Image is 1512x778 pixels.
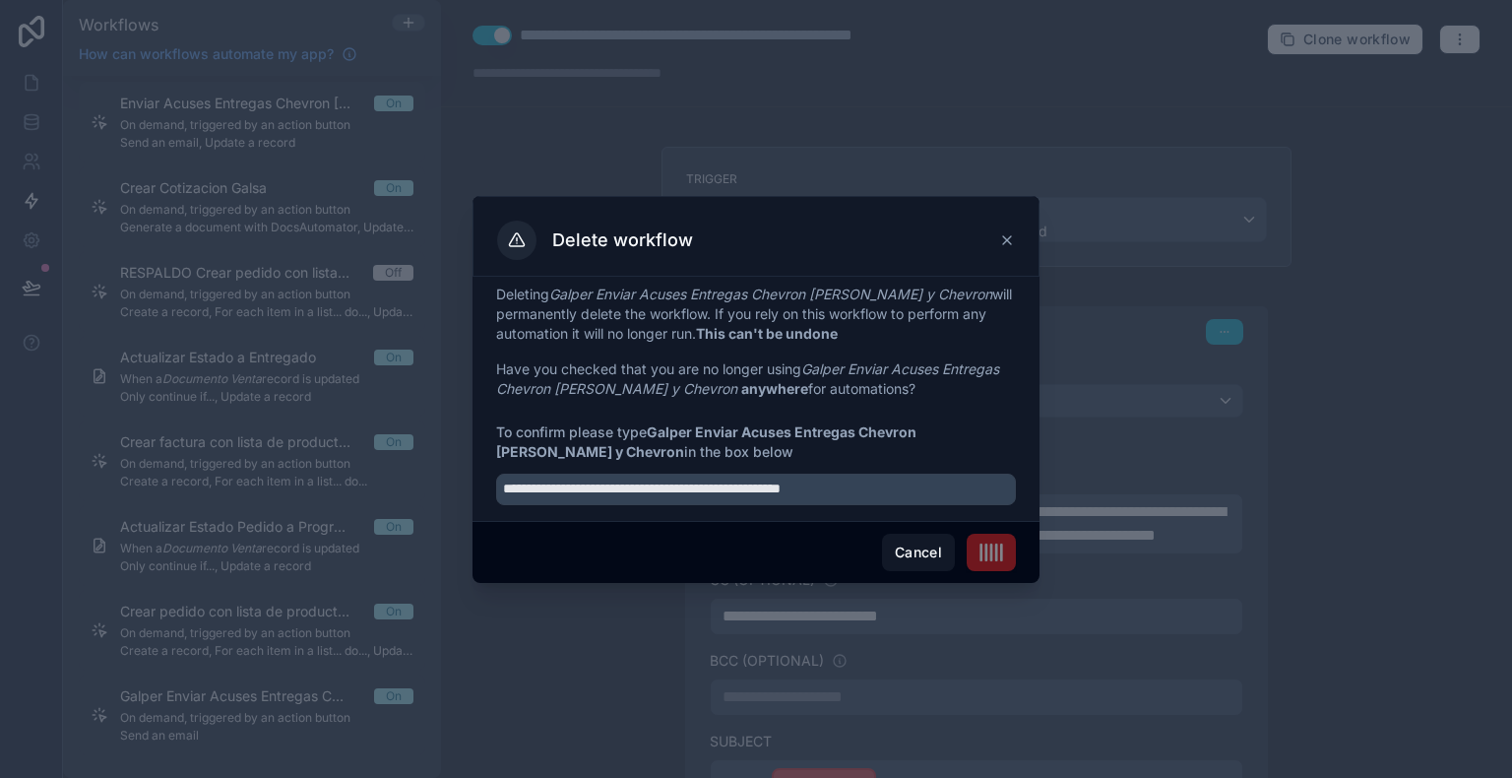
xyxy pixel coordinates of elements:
p: Have you checked that you are no longer using for automations? [496,359,1016,399]
span: To confirm please type in the box below [496,422,1016,462]
h3: Delete workflow [552,228,693,252]
button: Cancel [882,534,955,571]
em: Galper Enviar Acuses Entregas Chevron [PERSON_NAME] y Chevron [549,286,992,302]
strong: anywhere [741,380,808,397]
strong: This can't be undone [696,325,838,342]
strong: Galper Enviar Acuses Entregas Chevron [PERSON_NAME] y Chevron [496,423,916,460]
p: Deleting will permanently delete the workflow. If you rely on this workflow to perform any automa... [496,285,1016,344]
